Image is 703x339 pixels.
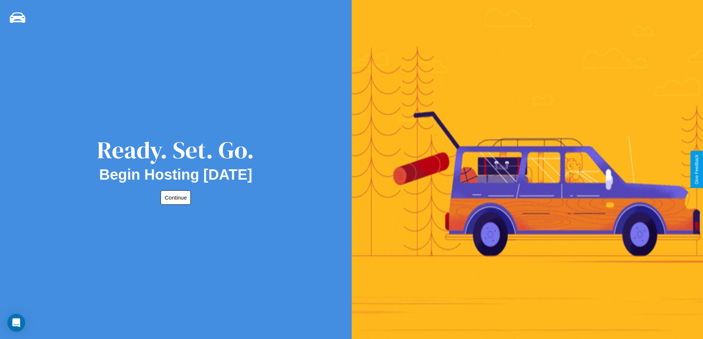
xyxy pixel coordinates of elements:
button: Continue [161,190,191,205]
h2: Begin Hosting [DATE] [99,166,252,183]
div: Ready. Set. Go. [97,134,254,166]
div: Open Intercom Messenger [7,314,25,332]
div: Give Feedback [694,155,699,184]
